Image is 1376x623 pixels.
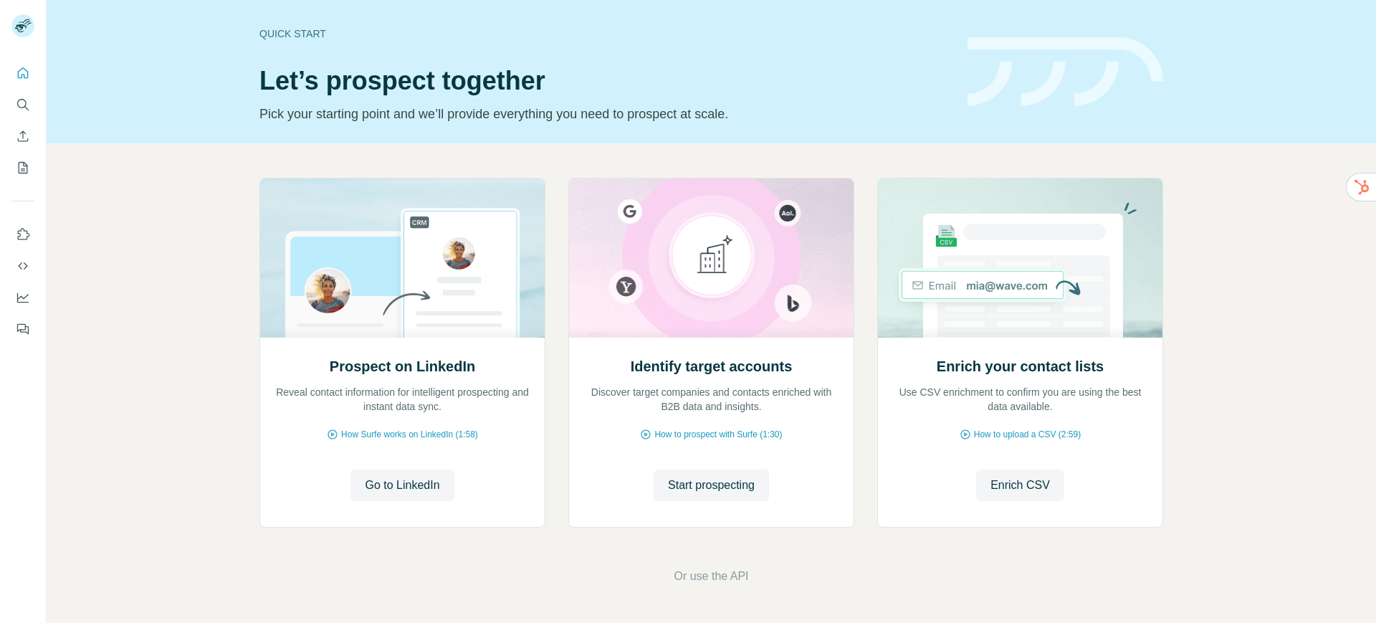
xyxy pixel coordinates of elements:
span: How to upload a CSV (2:59) [974,428,1081,441]
h1: Let’s prospect together [259,67,950,95]
button: Search [11,92,34,118]
span: Enrich CSV [990,477,1050,494]
button: Go to LinkedIn [350,470,454,501]
button: Feedback [11,316,34,342]
h2: Prospect on LinkedIn [330,356,475,376]
button: Dashboard [11,285,34,310]
button: Start prospecting [654,470,769,501]
button: Enrich CSV [11,123,34,149]
span: Start prospecting [668,477,755,494]
p: Discover target companies and contacts enriched with B2B data and insights. [583,385,839,414]
button: My lists [11,155,34,181]
div: Quick start [259,27,950,41]
button: Use Surfe API [11,253,34,279]
button: Use Surfe on LinkedIn [11,222,34,247]
span: How Surfe works on LinkedIn (1:58) [341,428,478,441]
p: Reveal contact information for intelligent prospecting and instant data sync. [274,385,530,414]
span: Go to LinkedIn [365,477,439,494]
img: Identify target accounts [568,179,854,338]
img: Prospect on LinkedIn [259,179,545,338]
button: Or use the API [674,568,748,585]
p: Pick your starting point and we’ll provide everything you need to prospect at scale. [259,104,950,124]
h2: Identify target accounts [631,356,793,376]
button: Enrich CSV [976,470,1064,501]
img: Enrich your contact lists [877,179,1163,338]
span: How to prospect with Surfe (1:30) [654,428,782,441]
p: Use CSV enrichment to confirm you are using the best data available. [892,385,1148,414]
img: banner [967,37,1163,107]
button: Quick start [11,60,34,86]
h2: Enrich your contact lists [937,356,1104,376]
